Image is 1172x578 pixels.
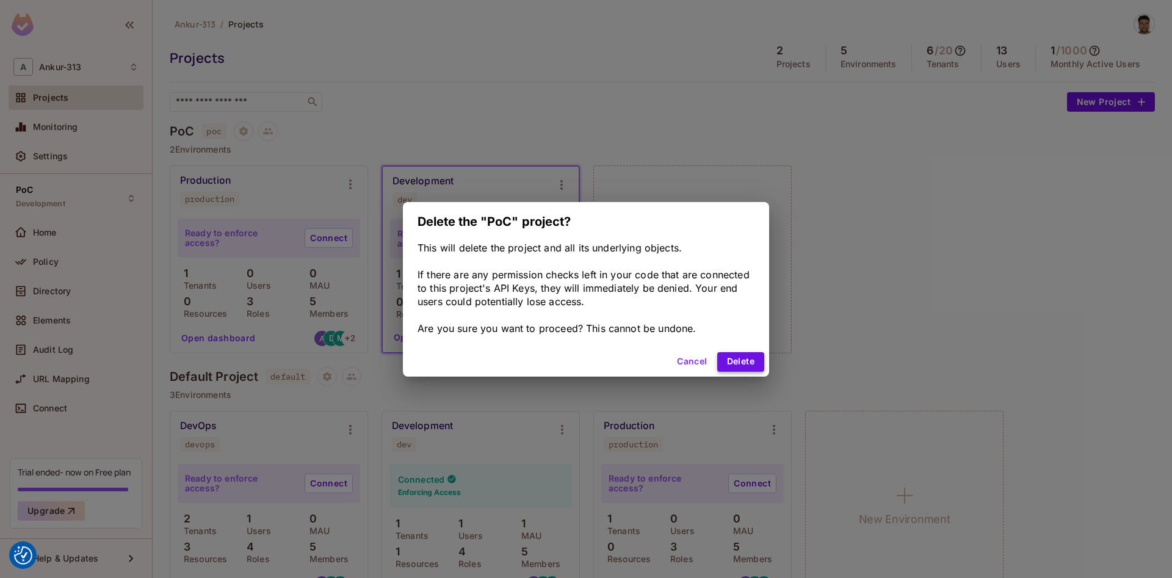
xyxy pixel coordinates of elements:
[418,241,754,335] div: This will delete the project and all its underlying objects. If there are any permission checks l...
[717,352,764,372] button: Delete
[14,546,32,565] img: Revisit consent button
[672,352,712,372] button: Cancel
[14,546,32,565] button: Consent Preferences
[403,202,769,241] h2: Delete the "PoC" project?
